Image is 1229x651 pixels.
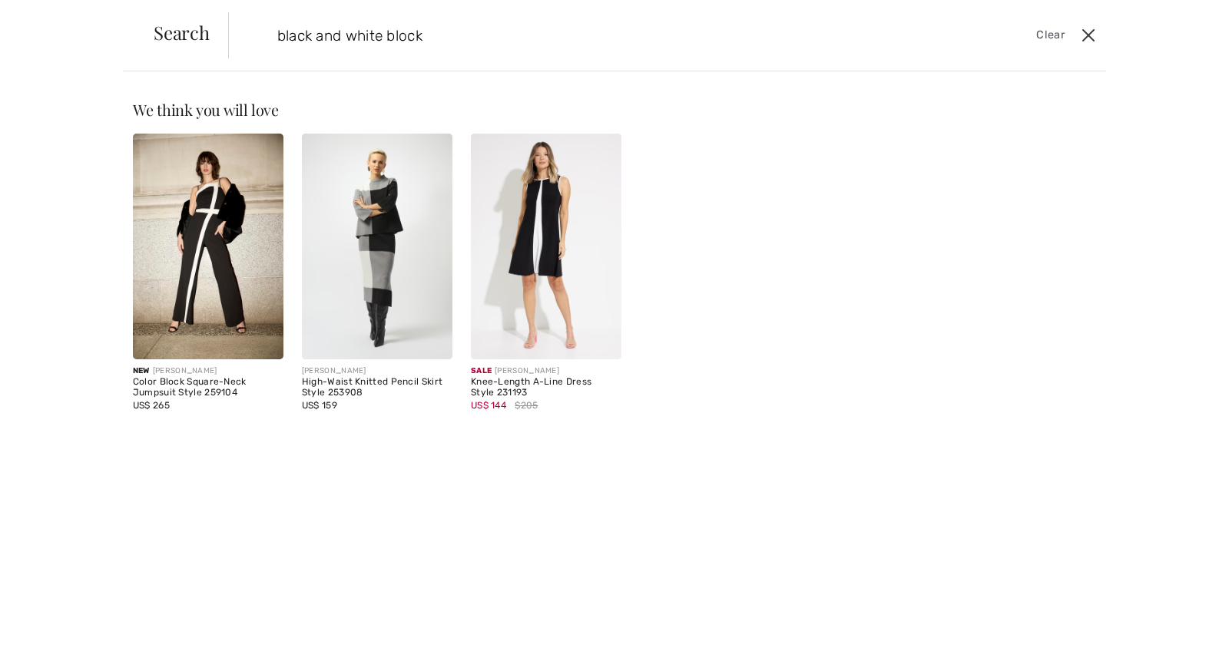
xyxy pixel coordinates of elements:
span: $205 [515,398,538,412]
input: TYPE TO SEARCH [266,12,874,58]
img: Knee-Length A-Line Dress Style 231193. Black/Vanilla [471,134,621,359]
div: High-Waist Knitted Pencil Skirt Style 253908 [302,377,452,398]
span: US$ 159 [302,400,337,411]
span: Clear [1036,27,1065,44]
span: US$ 144 [471,400,506,411]
button: Close [1077,23,1100,48]
span: Search [154,23,210,41]
span: US$ 265 [133,400,170,411]
div: Color Block Square-Neck Jumpsuit Style 259104 [133,377,283,398]
div: Knee-Length A-Line Dress Style 231193 [471,377,621,398]
div: [PERSON_NAME] [133,365,283,377]
span: Help [35,11,67,25]
div: [PERSON_NAME] [302,365,452,377]
img: Color Block Square-Neck Jumpsuit Style 259104. Black/Off White [133,134,283,359]
span: We think you will love [133,99,279,120]
span: Sale [471,366,492,375]
div: [PERSON_NAME] [471,365,621,377]
img: High-Waist Knitted Pencil Skirt Style 253908. Black/grey/vanilla [302,134,452,359]
span: New [133,366,150,375]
